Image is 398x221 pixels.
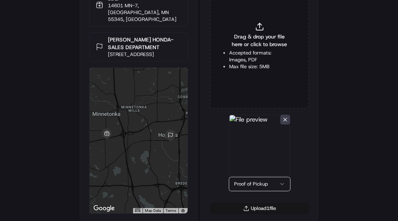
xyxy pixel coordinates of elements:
[229,33,290,48] span: Drag & drop your file here or click to browse
[165,208,176,213] a: Terms (opens in new tab)
[229,115,290,176] img: File preview
[108,36,181,51] p: [PERSON_NAME] HONDA-SALES DEPARTMENT
[229,63,290,70] li: Max file size: 5MB
[181,208,185,213] a: Report errors in the road map or imagery to Google
[229,50,290,63] li: Accepted formats: Images, PDF
[135,208,140,212] button: Keyboard shortcuts
[91,203,117,213] img: Google
[108,2,181,23] p: 14601 MN-7, [GEOGRAPHIC_DATA], MN 55345, [GEOGRAPHIC_DATA]
[145,208,161,213] button: Map Data
[91,203,117,213] a: Open this area in Google Maps (opens a new window)
[210,203,309,214] button: Upload1file
[108,51,181,58] p: [STREET_ADDRESS]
